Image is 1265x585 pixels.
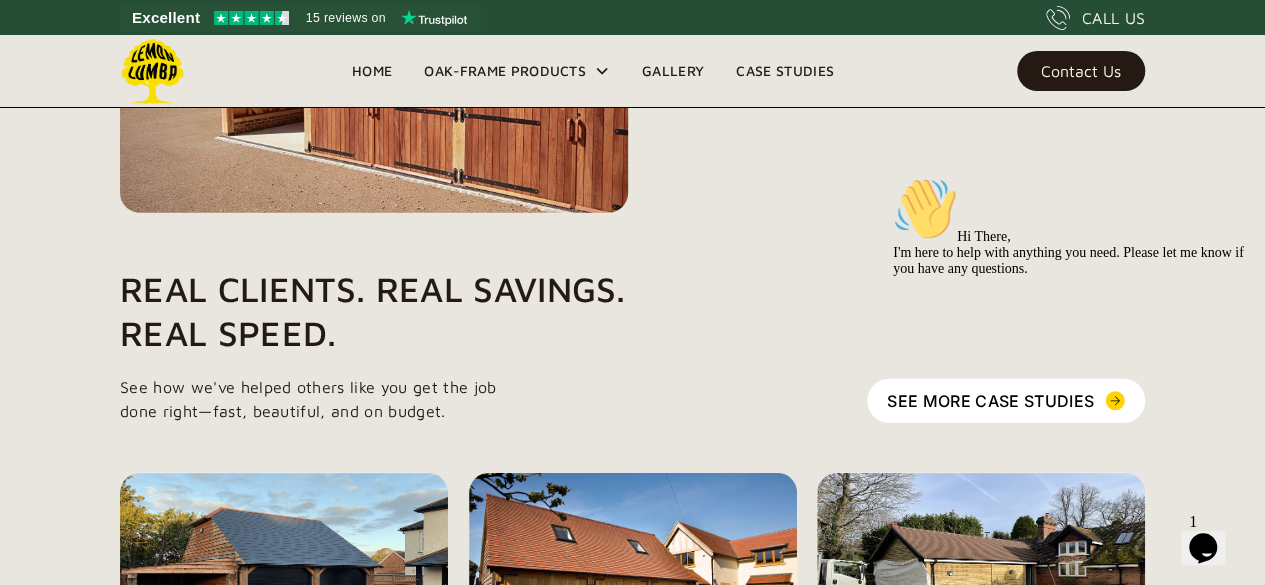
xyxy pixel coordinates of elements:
[8,8,72,72] img: :wave:
[1017,51,1145,91] a: Contact Us
[1181,505,1245,565] iframe: chat widget
[120,375,807,423] p: See how we've helped others like you get the job done right—fast, beautiful, and on budget.
[408,35,626,107] div: Oak-Frame Products
[336,56,408,86] a: Home
[401,10,467,26] img: Trustpilot logo
[424,59,586,83] div: Oak-Frame Products
[214,11,289,25] img: Trustpilot 4.5 stars
[626,56,720,86] a: Gallery
[8,8,368,108] div: 👋Hi There,I'm here to help with anything you need. Please let me know if you have any questions.
[132,6,200,30] span: Excellent
[1041,64,1121,78] div: Contact Us
[120,4,481,32] a: See Lemon Lumba reviews on Trustpilot
[720,56,850,86] a: Case Studies
[120,267,807,355] h1: Real Clients. Real Savings. Real Speed.
[885,169,1245,495] iframe: chat widget
[867,379,1145,423] a: See more Case Studies
[306,6,386,30] span: 15 reviews on
[1082,6,1145,30] div: CALL US
[8,60,359,107] span: Hi There, I'm here to help with anything you need. Please let me know if you have any questions.
[1046,6,1145,30] a: CALL US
